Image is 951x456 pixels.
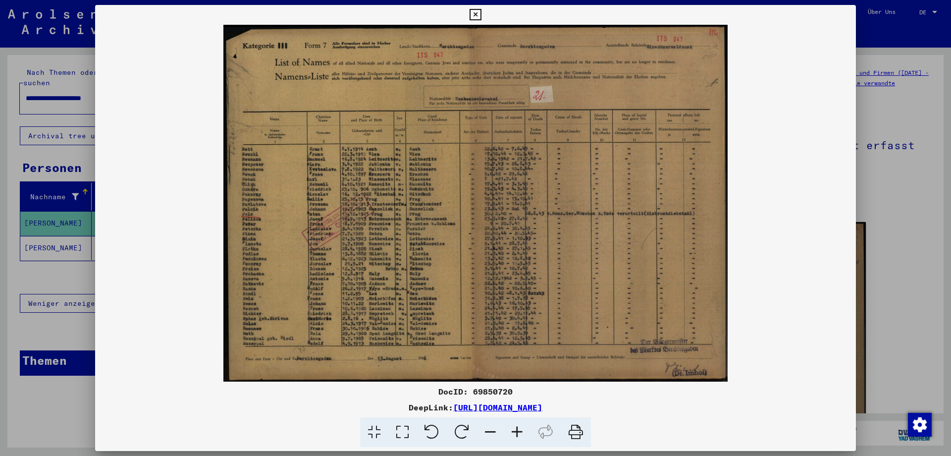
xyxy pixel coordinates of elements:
[907,412,931,436] div: Zustimmung ändern
[95,401,856,413] div: DeepLink:
[95,386,856,398] div: DocID: 69850720
[908,413,932,437] img: Zustimmung ändern
[453,402,542,412] a: [URL][DOMAIN_NAME]
[95,25,856,382] img: 001.jpg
